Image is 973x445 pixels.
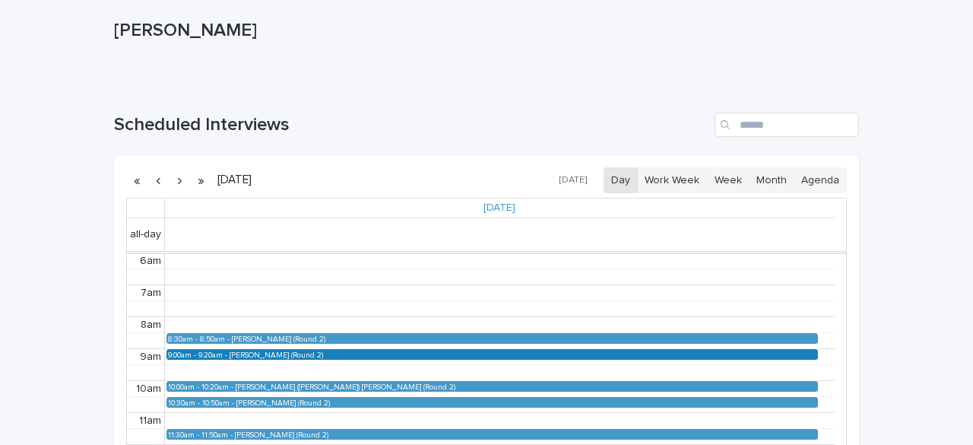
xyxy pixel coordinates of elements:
[147,168,169,192] button: Previous day
[749,167,794,193] button: Month
[211,174,252,186] h2: [DATE]
[138,319,164,332] div: 8am
[236,399,816,407] div: [PERSON_NAME] (Round 2)
[168,335,232,342] div: 8:30am - 8:50am
[715,113,859,137] input: Search
[168,383,236,390] div: 10:00am - 10:20am
[604,167,638,193] button: Day
[168,399,236,406] div: 10:30am - 10:50am
[168,431,235,438] div: 11:30am - 11:50am
[168,351,230,358] div: 9:00am - 9:20am
[126,168,147,192] button: Previous year
[136,415,164,428] div: 11am
[552,170,594,192] button: [DATE]
[235,431,816,439] div: [PERSON_NAME] (Round 2)
[133,383,164,396] div: 10am
[637,167,707,193] button: Work Week
[794,167,847,193] button: Agenda
[236,383,816,391] div: [PERSON_NAME] ([PERSON_NAME]) [PERSON_NAME] (Round 2)
[232,335,816,343] div: [PERSON_NAME] (Round 2)
[127,228,164,241] span: all-day
[230,351,816,359] div: [PERSON_NAME] (Round 2)
[137,255,164,268] div: 6am
[480,199,518,218] a: [DATE]
[137,351,164,364] div: 9am
[706,167,749,193] button: Week
[190,168,211,192] button: Next year
[169,168,190,192] button: Next day
[114,114,708,136] h1: Scheduled Interviews
[138,287,164,300] div: 7am
[114,20,853,42] p: [PERSON_NAME]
